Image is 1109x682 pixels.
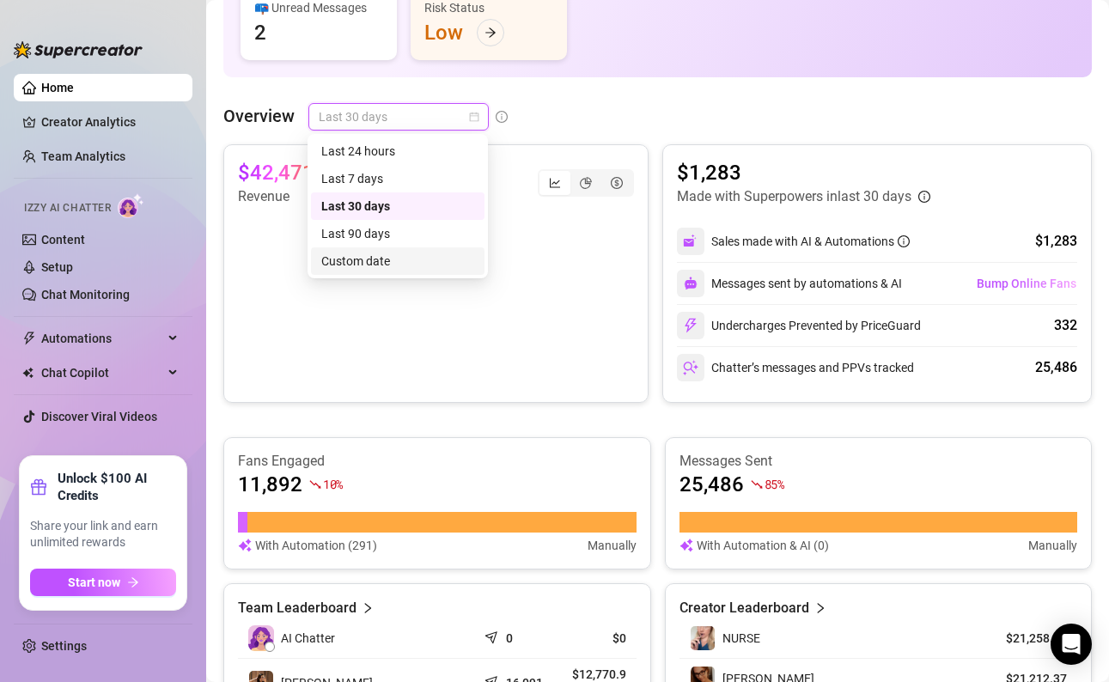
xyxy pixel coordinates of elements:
button: Start nowarrow-right [30,569,176,596]
a: Discover Viral Videos [41,410,157,423]
img: svg%3e [684,277,698,290]
article: Fans Engaged [238,452,637,471]
strong: Unlock $100 AI Credits [58,470,176,504]
span: thunderbolt [22,332,36,345]
img: Chat Copilot [22,367,34,379]
div: Undercharges Prevented by PriceGuard [677,312,921,339]
div: Last 7 days [311,165,484,192]
article: Manually [1028,536,1077,555]
a: Chat Monitoring [41,288,130,301]
div: Custom date [321,252,474,271]
a: Setup [41,260,73,274]
span: dollar-circle [611,177,623,189]
div: Messages sent by automations & AI [677,270,902,297]
div: Last 24 hours [311,137,484,165]
a: Creator Analytics [41,108,179,136]
article: 0 [506,630,513,647]
article: Messages Sent [679,452,1078,471]
span: Share your link and earn unlimited rewards [30,518,176,551]
img: svg%3e [679,536,693,555]
a: Settings [41,639,87,653]
img: svg%3e [238,536,252,555]
div: Custom date [311,247,484,275]
article: Manually [588,536,637,555]
div: 2 [254,19,266,46]
span: calendar [469,112,479,122]
span: arrow-right [127,576,139,588]
span: gift [30,478,47,496]
span: AI Chatter [281,629,335,648]
div: Last 24 hours [321,142,474,161]
span: NURSE [722,631,760,645]
span: line-chart [549,177,561,189]
div: Sales made with AI & Automations [711,232,910,251]
div: Last 30 days [321,197,474,216]
article: Made with Superpowers in last 30 days [677,186,911,207]
div: Open Intercom Messenger [1051,624,1092,665]
div: $1,283 [1035,231,1077,252]
span: pie-chart [580,177,592,189]
span: Bump Online Fans [977,277,1076,290]
span: info-circle [496,111,508,123]
img: AI Chatter [118,193,144,218]
img: NURSE [691,626,715,650]
span: send [484,627,502,644]
img: svg%3e [683,318,698,333]
div: Last 30 days [311,192,484,220]
span: Last 30 days [319,104,478,130]
span: fall [309,478,321,490]
span: Automations [41,325,163,352]
img: logo-BBDzfeDw.svg [14,41,143,58]
article: $42,471 [238,159,314,186]
div: Chatter’s messages and PPVs tracked [677,354,914,381]
article: $1,283 [677,159,930,186]
article: Creator Leaderboard [679,598,809,618]
span: right [362,598,374,618]
span: Start now [68,575,120,589]
a: Content [41,233,85,247]
article: $21,258.56 [989,630,1067,647]
div: 25,486 [1035,357,1077,378]
article: $0 [567,630,626,647]
div: 332 [1054,315,1077,336]
span: right [814,598,826,618]
button: Bump Online Fans [976,270,1077,297]
div: Last 7 days [321,169,474,188]
img: svg%3e [683,360,698,375]
span: info-circle [918,191,930,203]
article: 11,892 [238,471,302,498]
a: Home [41,81,74,94]
div: Last 90 days [311,220,484,247]
img: svg%3e [683,234,698,249]
span: 10 % [323,476,343,492]
article: 25,486 [679,471,744,498]
div: segmented control [538,169,634,197]
span: info-circle [898,235,910,247]
img: izzy-ai-chatter-avatar-DDCN_rTZ.svg [248,625,274,651]
article: With Automation & AI (0) [697,536,829,555]
span: Chat Copilot [41,359,163,387]
article: Team Leaderboard [238,598,356,618]
span: 85 % [765,476,784,492]
span: fall [751,478,763,490]
a: Team Analytics [41,149,125,163]
div: Last 90 days [321,224,474,243]
span: Izzy AI Chatter [24,200,111,216]
article: Revenue [238,186,355,207]
span: arrow-right [484,27,497,39]
article: With Automation (291) [255,536,377,555]
article: Overview [223,103,295,129]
